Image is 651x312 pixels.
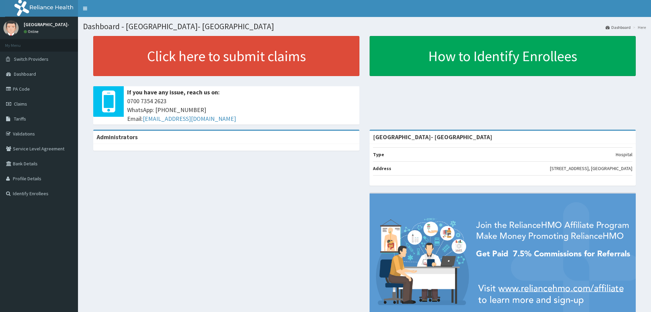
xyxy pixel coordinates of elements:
a: Click here to submit claims [93,36,359,76]
p: Hospital [616,151,632,158]
li: Here [631,24,646,30]
a: Dashboard [606,24,631,30]
span: Claims [14,101,27,107]
img: User Image [3,20,19,36]
b: Address [373,165,391,171]
b: If you have any issue, reach us on: [127,88,220,96]
a: How to Identify Enrollees [370,36,636,76]
a: [EMAIL_ADDRESS][DOMAIN_NAME] [143,115,236,123]
h1: Dashboard - [GEOGRAPHIC_DATA]- [GEOGRAPHIC_DATA] [83,22,646,31]
a: Online [24,29,40,34]
span: Switch Providers [14,56,48,62]
span: Dashboard [14,71,36,77]
span: Tariffs [14,116,26,122]
b: Administrators [97,133,138,141]
strong: [GEOGRAPHIC_DATA]- [GEOGRAPHIC_DATA] [373,133,492,141]
b: Type [373,151,384,158]
span: 0700 7354 2623 WhatsApp: [PHONE_NUMBER] Email: [127,97,356,123]
p: [STREET_ADDRESS], [GEOGRAPHIC_DATA] [550,165,632,172]
p: [GEOGRAPHIC_DATA]- [24,22,69,27]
